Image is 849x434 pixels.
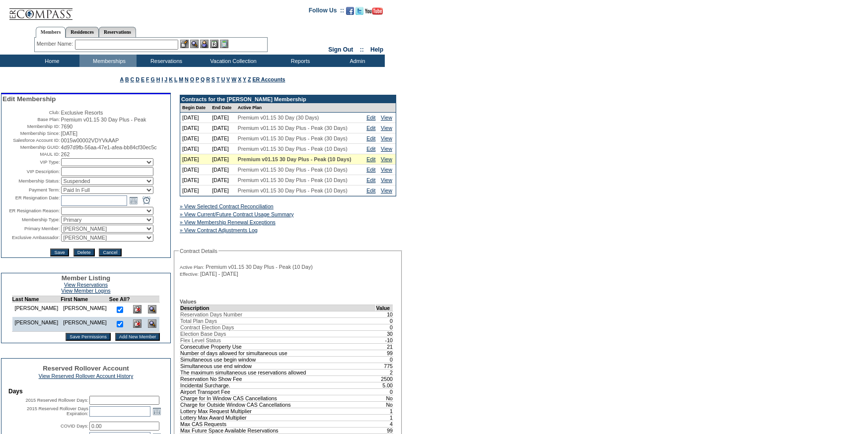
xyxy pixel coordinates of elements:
[99,248,121,256] input: Cancel
[62,274,111,282] span: Member Listing
[220,40,228,48] img: b_calculator.gif
[194,55,271,67] td: Vacation Collection
[179,248,218,254] legend: Contract Details
[180,363,376,369] td: Simultaneous use end window
[161,76,163,82] a: I
[180,311,242,317] span: Reservation Days Number
[381,167,392,173] a: View
[180,421,376,427] td: Max CAS Requests
[381,187,392,193] a: View
[190,76,194,82] a: O
[248,76,251,82] a: Z
[221,76,225,82] a: U
[61,288,110,294] a: View Member Logins
[381,115,392,121] a: View
[136,76,140,82] a: D
[64,282,108,288] a: View Reservations
[179,76,183,82] a: M
[376,311,393,317] td: 10
[376,330,393,337] td: 30
[180,343,376,350] td: Consecutive Property Use
[366,125,375,131] a: Edit
[180,382,376,388] td: Incidental Surcharge.
[128,195,139,206] a: Open the calendar popup.
[180,211,294,217] a: » View Current/Future Contract Usage Summary
[156,76,160,82] a: H
[2,207,60,215] td: ER Resignation Reason:
[180,95,396,103] td: Contracts for the [PERSON_NAME] Membership
[61,130,78,136] span: [DATE]
[150,76,154,82] a: G
[366,135,375,141] a: Edit
[376,421,393,427] td: 4
[366,177,375,183] a: Edit
[66,27,99,37] a: Residences
[180,414,376,421] td: Lottery Max Award Multiplier
[238,177,348,183] span: Premium v01.15 30 Day Plus - Peak (10 Days)
[2,110,60,116] td: Club:
[66,333,111,341] input: Save Permissions
[180,318,217,324] span: Total Plan Days
[180,299,197,305] b: Values
[355,7,363,15] img: Follow us on Twitter
[39,373,134,379] a: View Reserved Rollover Account History
[115,333,160,341] input: Add New Member
[2,124,60,129] td: Membership ID:
[210,186,236,196] td: [DATE]
[61,151,70,157] span: 262
[12,296,61,303] td: Last Name
[12,303,61,317] td: [PERSON_NAME]
[271,55,328,67] td: Reports
[238,156,352,162] span: Premium v01.15 30 Day Plus - Peak (10 Days)
[360,46,364,53] span: ::
[376,337,393,343] td: -10
[381,125,392,131] a: View
[180,427,376,434] td: Max Future Space Available Reservations
[180,219,276,225] a: » View Membership Renewal Exceptions
[61,137,119,143] span: 0015w00002VDYVkAAP
[148,319,156,328] img: View Dashboard
[206,264,313,270] span: Premium v01.15 30 Day Plus - Peak (10 Day)
[365,7,383,15] img: Subscribe to our YouTube Channel
[376,356,393,363] td: 0
[180,165,210,175] td: [DATE]
[73,248,95,256] input: Delete
[210,123,236,133] td: [DATE]
[381,135,392,141] a: View
[238,76,241,82] a: X
[120,76,124,82] a: A
[238,115,319,121] span: Premium v01.15 30 Day (30 Days)
[61,424,88,429] label: COVID Days:
[210,165,236,175] td: [DATE]
[137,55,194,67] td: Reservations
[210,40,218,48] img: Reservations
[2,195,60,206] td: ER Resignation Date:
[180,337,221,343] span: Flex Level Status
[180,331,226,337] span: Election Base Days
[376,324,393,330] td: 0
[180,356,376,363] td: Simultaneous use begin window
[141,195,152,206] a: Open the time view popup.
[2,225,60,233] td: Primary Member:
[309,6,344,18] td: Follow Us ::
[164,76,167,82] a: J
[180,305,376,311] td: Description
[180,103,210,113] td: Begin Date
[365,10,383,16] a: Subscribe to our YouTube Channel
[133,305,141,313] img: Delete
[216,76,220,82] a: T
[180,154,210,165] td: [DATE]
[210,175,236,186] td: [DATE]
[200,40,209,48] img: Impersonate
[61,303,109,317] td: [PERSON_NAME]
[180,264,204,270] span: Active Plan:
[180,395,376,401] td: Charge for In Window CAS Cancellations
[174,76,177,82] a: L
[180,271,199,277] span: Effective:
[61,117,146,123] span: Premium v01.15 30 Day Plus - Peak
[8,388,163,395] td: Days
[376,369,393,375] td: 2
[180,324,234,330] span: Contract Election Days
[146,76,149,82] a: F
[381,156,392,162] a: View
